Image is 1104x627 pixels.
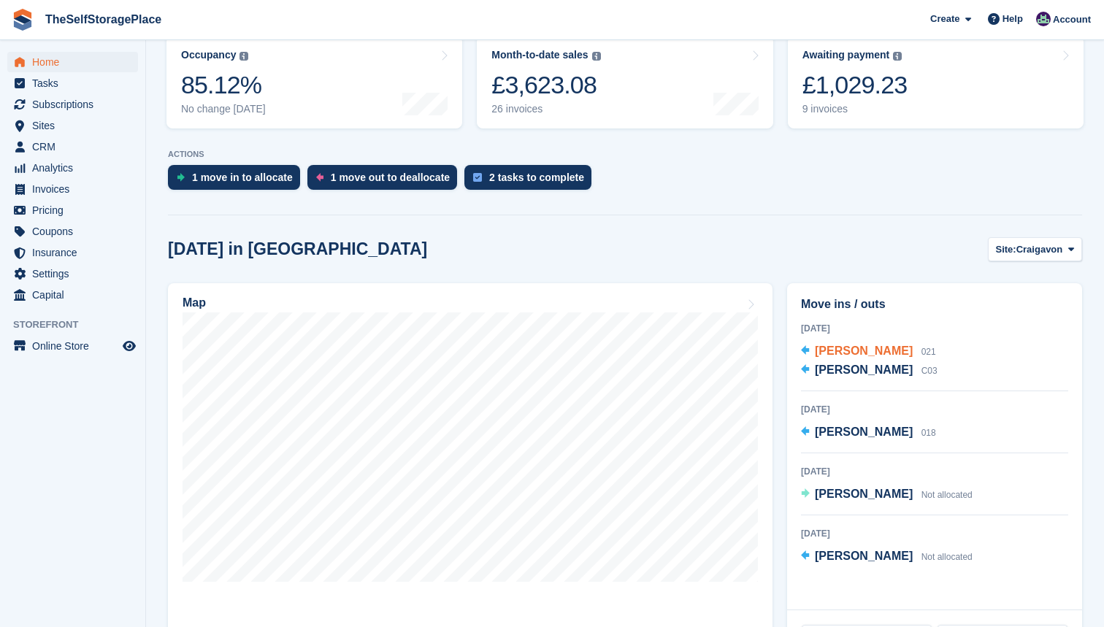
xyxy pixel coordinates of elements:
div: Occupancy [181,49,236,61]
h2: Move ins / outs [801,296,1068,313]
a: menu [7,200,138,220]
a: TheSelfStoragePlace [39,7,167,31]
span: [PERSON_NAME] [815,426,913,438]
div: Awaiting payment [802,49,890,61]
span: Coupons [32,221,120,242]
img: icon-info-grey-7440780725fd019a000dd9b08b2336e03edf1995a4989e88bcd33f0948082b44.svg [893,52,902,61]
img: icon-info-grey-7440780725fd019a000dd9b08b2336e03edf1995a4989e88bcd33f0948082b44.svg [592,52,601,61]
span: Home [32,52,120,72]
span: Site: [996,242,1016,257]
span: Create [930,12,959,26]
div: [DATE] [801,322,1068,335]
img: Sam [1036,12,1051,26]
a: menu [7,285,138,305]
div: 1 move in to allocate [192,172,293,183]
h2: Map [183,296,206,309]
div: [DATE] [801,403,1068,416]
img: icon-info-grey-7440780725fd019a000dd9b08b2336e03edf1995a4989e88bcd33f0948082b44.svg [239,52,248,61]
img: move_ins_to_allocate_icon-fdf77a2bb77ea45bf5b3d319d69a93e2d87916cf1d5bf7949dd705db3b84f3ca.svg [177,173,185,182]
span: Not allocated [921,490,973,500]
span: Insurance [32,242,120,263]
a: Awaiting payment £1,029.23 9 invoices [788,36,1084,128]
div: £1,029.23 [802,70,908,100]
span: Online Store [32,336,120,356]
span: Tasks [32,73,120,93]
span: Subscriptions [32,94,120,115]
div: 2 tasks to complete [489,172,584,183]
a: Occupancy 85.12% No change [DATE] [166,36,462,128]
img: move_outs_to_deallocate_icon-f764333ba52eb49d3ac5e1228854f67142a1ed5810a6f6cc68b1a99e826820c5.svg [316,173,323,182]
div: No change [DATE] [181,103,266,115]
h2: [DATE] in [GEOGRAPHIC_DATA] [168,239,427,259]
span: [PERSON_NAME] [815,488,913,500]
button: Site: Craigavon [988,237,1083,261]
a: menu [7,221,138,242]
a: [PERSON_NAME] C03 [801,361,938,380]
a: 1 move out to deallocate [307,165,464,197]
a: [PERSON_NAME] 018 [801,423,936,442]
div: [DATE] [801,465,1068,478]
div: £3,623.08 [491,70,600,100]
a: menu [7,242,138,263]
a: [PERSON_NAME] 021 [801,342,936,361]
span: Not allocated [921,552,973,562]
span: 021 [921,347,936,357]
div: 26 invoices [491,103,600,115]
a: 1 move in to allocate [168,165,307,197]
a: Month-to-date sales £3,623.08 26 invoices [477,36,773,128]
span: 018 [921,428,936,438]
span: Storefront [13,318,145,332]
p: ACTIONS [168,150,1082,159]
div: [DATE] [801,527,1068,540]
a: [PERSON_NAME] Not allocated [801,547,973,566]
a: menu [7,136,138,157]
span: Settings [32,264,120,284]
a: menu [7,179,138,199]
a: menu [7,115,138,136]
a: menu [7,336,138,356]
span: [PERSON_NAME] [815,550,913,562]
div: 85.12% [181,70,266,100]
a: menu [7,264,138,284]
span: Help [1003,12,1023,26]
a: menu [7,52,138,72]
img: stora-icon-8386f47178a22dfd0bd8f6a31ec36ba5ce8667c1dd55bd0f319d3a0aa187defe.svg [12,9,34,31]
span: Invoices [32,179,120,199]
a: 2 tasks to complete [464,165,599,197]
span: Analytics [32,158,120,178]
span: CRM [32,136,120,157]
div: 9 invoices [802,103,908,115]
span: Sites [32,115,120,136]
span: [PERSON_NAME] [815,345,913,357]
a: [PERSON_NAME] Not allocated [801,485,973,504]
img: task-75834270c22a3079a89374b754ae025e5fb1db73e45f91037f5363f120a921f8.svg [473,173,482,182]
a: menu [7,73,138,93]
div: Month-to-date sales [491,49,588,61]
span: C03 [921,366,938,376]
span: Account [1053,12,1091,27]
span: Pricing [32,200,120,220]
a: menu [7,94,138,115]
div: 1 move out to deallocate [331,172,450,183]
a: menu [7,158,138,178]
span: Capital [32,285,120,305]
a: Preview store [120,337,138,355]
span: Craigavon [1016,242,1063,257]
span: [PERSON_NAME] [815,363,913,376]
